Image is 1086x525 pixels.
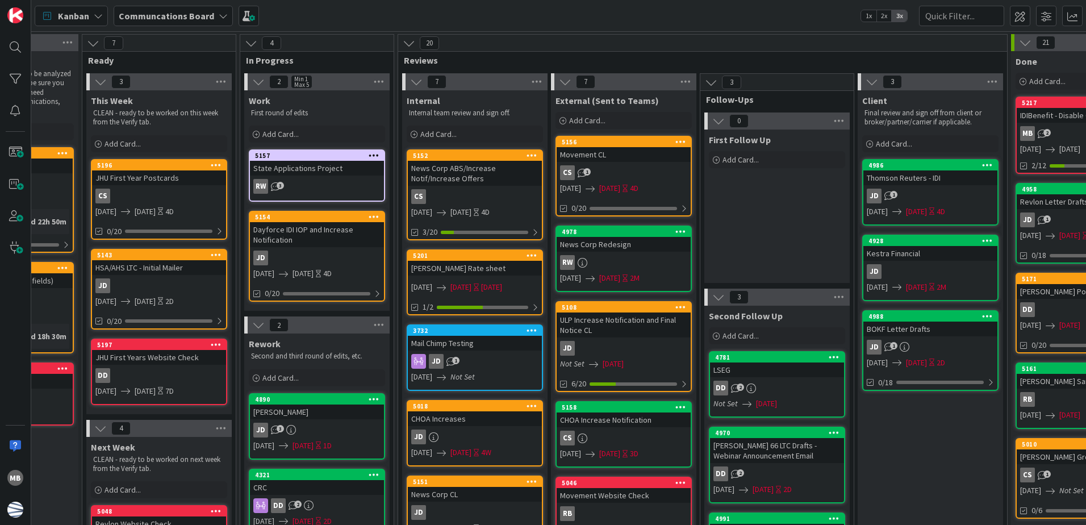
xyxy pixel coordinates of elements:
a: 5018CHOA IncreasesJD[DATE][DATE]4W [407,400,543,466]
div: 4781 [710,352,844,363]
span: [DATE] [450,447,471,459]
a: 4781LSEGDDNot Set[DATE] [709,351,845,418]
div: 5143 [97,251,226,259]
span: 1 [890,191,897,198]
div: RW [250,179,384,194]
div: 4988 [868,312,997,320]
div: JHU First Year Postcards [92,170,226,185]
div: 4978 [557,227,691,237]
div: JD [250,251,384,265]
div: 5143 [92,250,226,260]
a: 4986Thomson Reuters - IDIJD[DATE][DATE]4D [862,159,999,226]
div: JD [560,341,575,356]
div: RB [560,506,575,521]
div: 5154Dayforce IDI IOP and Increase Notification [250,212,384,247]
div: LSEG [710,363,844,377]
div: State Applications Project [250,161,384,176]
span: [DATE] [411,447,432,459]
span: [DATE] [1059,409,1080,421]
span: [DATE] [867,281,888,293]
div: 7d 22h 50m [24,215,69,228]
span: [DATE] [1059,319,1080,331]
span: 7 [104,36,123,50]
span: 0/20 [571,202,586,214]
div: 4986Thomson Reuters - IDI [863,160,997,185]
i: Not Set [713,398,738,409]
div: 4781LSEG [710,352,844,377]
span: 4 [262,36,281,50]
div: 4D [937,206,945,218]
img: avatar [7,502,23,518]
span: 1 [1043,470,1051,478]
div: [DATE] [481,281,502,293]
span: [DATE] [906,206,927,218]
span: 1 [890,342,897,349]
div: [PERSON_NAME] 66 LTC Drafts - Webinar Announcement Email [710,438,844,463]
span: 1x [861,10,876,22]
div: 5154 [255,213,384,221]
div: CS [560,431,575,445]
span: [DATE] [293,268,314,280]
div: RB [1020,392,1035,407]
div: JD [1020,213,1035,227]
div: 5157State Applications Project [250,151,384,176]
div: 4D [165,206,174,218]
div: 4890[PERSON_NAME] [250,394,384,419]
div: 5156Movement CL [557,137,691,162]
span: [DATE] [1020,143,1041,155]
a: 5158CHOA Increase NotificationCS[DATE][DATE]3D [555,401,692,468]
div: 5048 [97,507,226,515]
a: 5197JHU First Years Website CheckDD[DATE][DATE]7D [91,339,227,405]
div: 4781 [715,353,844,361]
div: CS [557,431,691,445]
div: RB [557,506,691,521]
span: 2 [294,501,302,508]
div: 5156 [562,138,691,146]
span: [DATE] [867,206,888,218]
span: 0/20 [107,315,122,327]
b: Communcations Board [119,10,214,22]
div: CS [408,189,542,204]
span: 2 [737,384,744,391]
div: JD [867,340,882,355]
span: [DATE] [135,206,156,218]
div: 5143HSA/AHS LTC - Initial Mailer [92,250,226,275]
span: [DATE] [253,440,274,452]
div: [PERSON_NAME] [250,405,384,419]
span: Add Card... [569,115,605,126]
div: 4970 [710,428,844,438]
div: 5156 [557,137,691,147]
div: Mail Chimp Testing [408,336,542,351]
div: JD [867,189,882,203]
i: Not Set [560,359,584,369]
div: DD [95,368,110,383]
div: JD [253,423,268,438]
span: [DATE] [411,206,432,218]
div: 4986 [863,160,997,170]
div: 5018 [408,401,542,411]
span: 3/20 [423,226,437,238]
div: JD [408,430,542,444]
div: JD [253,251,268,265]
div: 5196 [92,160,226,170]
div: ULP Increase Notification and Final Notice CL [557,312,691,338]
div: 3732Mail Chimp Testing [408,326,542,351]
div: BOKF Letter Drafts [863,322,997,336]
div: 1D [323,440,332,452]
span: 1 [452,357,460,364]
div: 5196JHU First Year Postcards [92,160,226,185]
span: [DATE] [560,272,581,284]
div: 5197 [92,340,226,350]
span: [DATE] [1059,230,1080,241]
div: JD [411,430,426,444]
div: 5197 [97,341,226,349]
div: 4970[PERSON_NAME] 66 LTC Drafts - Webinar Announcement Email [710,428,844,463]
span: [DATE] [867,357,888,369]
div: DD [1020,302,1035,317]
span: Add Card... [420,129,457,139]
div: 4890 [255,395,384,403]
div: DD [271,498,286,513]
div: DD [92,368,226,383]
div: 2M [630,272,640,284]
span: 2/12 [1031,160,1046,172]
